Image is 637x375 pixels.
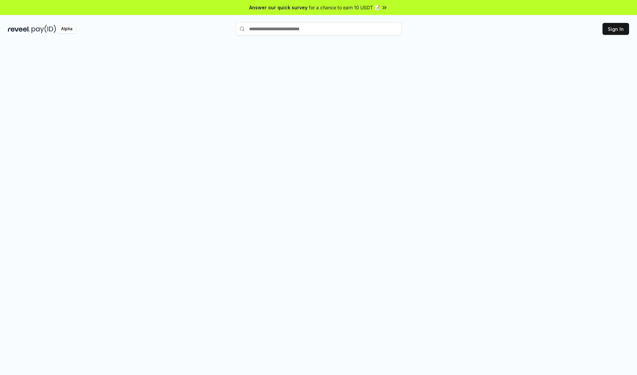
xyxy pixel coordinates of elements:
span: for a chance to earn 10 USDT 📝 [309,4,380,11]
button: Sign In [602,23,629,35]
div: Alpha [57,25,76,33]
span: Answer our quick survey [249,4,308,11]
img: pay_id [32,25,56,33]
img: reveel_dark [8,25,30,33]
